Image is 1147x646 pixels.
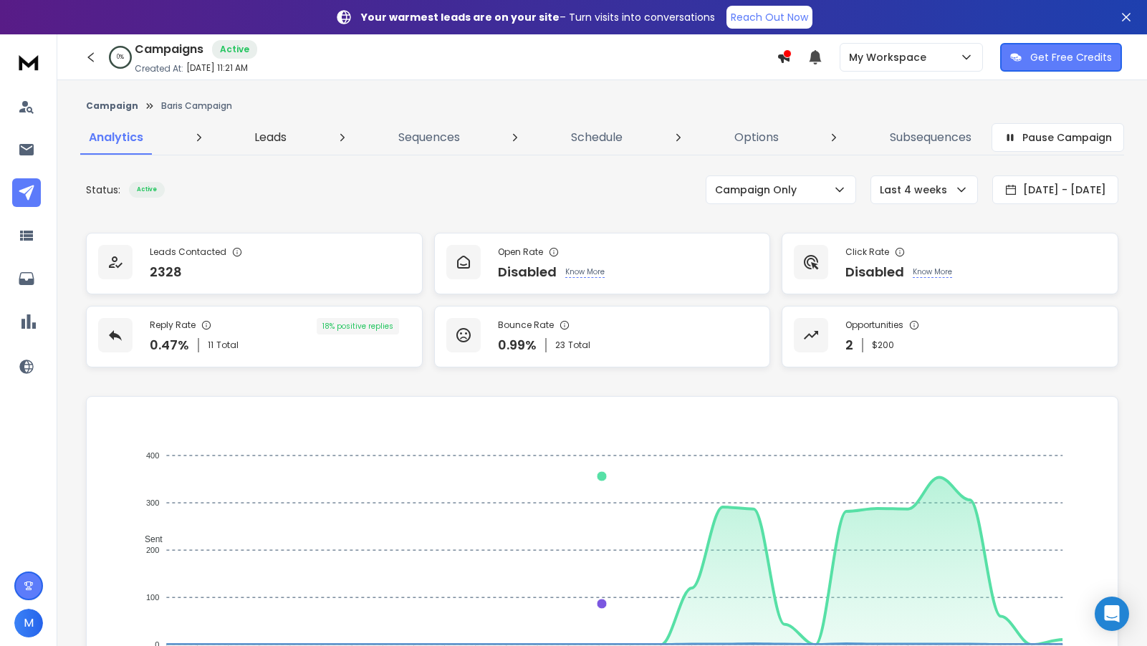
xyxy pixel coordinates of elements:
[498,335,537,355] p: 0.99 %
[161,100,232,112] p: Baris Campaign
[14,609,43,637] button: M
[129,182,165,198] div: Active
[216,339,239,351] span: Total
[86,233,423,294] a: Leads Contacted2328
[146,546,159,554] tspan: 200
[1095,597,1129,631] div: Open Intercom Messenger
[134,534,163,544] span: Sent
[845,335,853,355] p: 2
[86,100,138,112] button: Campaign
[14,49,43,75] img: logo
[782,306,1118,367] a: Opportunities2$200
[398,129,460,146] p: Sequences
[731,10,808,24] p: Reach Out Now
[135,41,203,58] h1: Campaigns
[992,175,1118,204] button: [DATE] - [DATE]
[86,183,120,197] p: Status:
[146,498,159,507] tspan: 300
[726,120,787,155] a: Options
[86,306,423,367] a: Reply Rate0.47%11Total18% positive replies
[1030,50,1112,64] p: Get Free Credits
[880,183,953,197] p: Last 4 weeks
[845,246,889,258] p: Click Rate
[212,40,257,59] div: Active
[849,50,932,64] p: My Workspace
[498,246,543,258] p: Open Rate
[150,262,182,282] p: 2328
[715,183,802,197] p: Campaign Only
[782,233,1118,294] a: Click RateDisabledKnow More
[80,120,152,155] a: Analytics
[913,266,952,278] p: Know More
[434,233,771,294] a: Open RateDisabledKnow More
[845,319,903,331] p: Opportunities
[390,120,469,155] a: Sequences
[498,319,554,331] p: Bounce Rate
[146,451,159,460] tspan: 400
[117,53,124,62] p: 0 %
[150,335,189,355] p: 0.47 %
[726,6,812,29] a: Reach Out Now
[150,246,226,258] p: Leads Contacted
[434,306,771,367] a: Bounce Rate0.99%23Total
[845,262,904,282] p: Disabled
[317,318,399,334] div: 18 % positive replies
[246,120,295,155] a: Leads
[498,262,557,282] p: Disabled
[992,123,1124,152] button: Pause Campaign
[186,62,248,74] p: [DATE] 11:21 AM
[568,339,590,351] span: Total
[150,319,196,331] p: Reply Rate
[872,339,894,351] p: $ 200
[89,129,143,146] p: Analytics
[734,129,779,146] p: Options
[208,339,213,351] span: 11
[571,129,623,146] p: Schedule
[135,63,183,74] p: Created At:
[565,266,605,278] p: Know More
[254,129,287,146] p: Leads
[555,339,565,351] span: 23
[361,10,715,24] p: – Turn visits into conversations
[890,129,971,146] p: Subsequences
[361,10,560,24] strong: Your warmest leads are on your site
[146,593,159,602] tspan: 100
[881,120,980,155] a: Subsequences
[1000,43,1122,72] button: Get Free Credits
[562,120,631,155] a: Schedule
